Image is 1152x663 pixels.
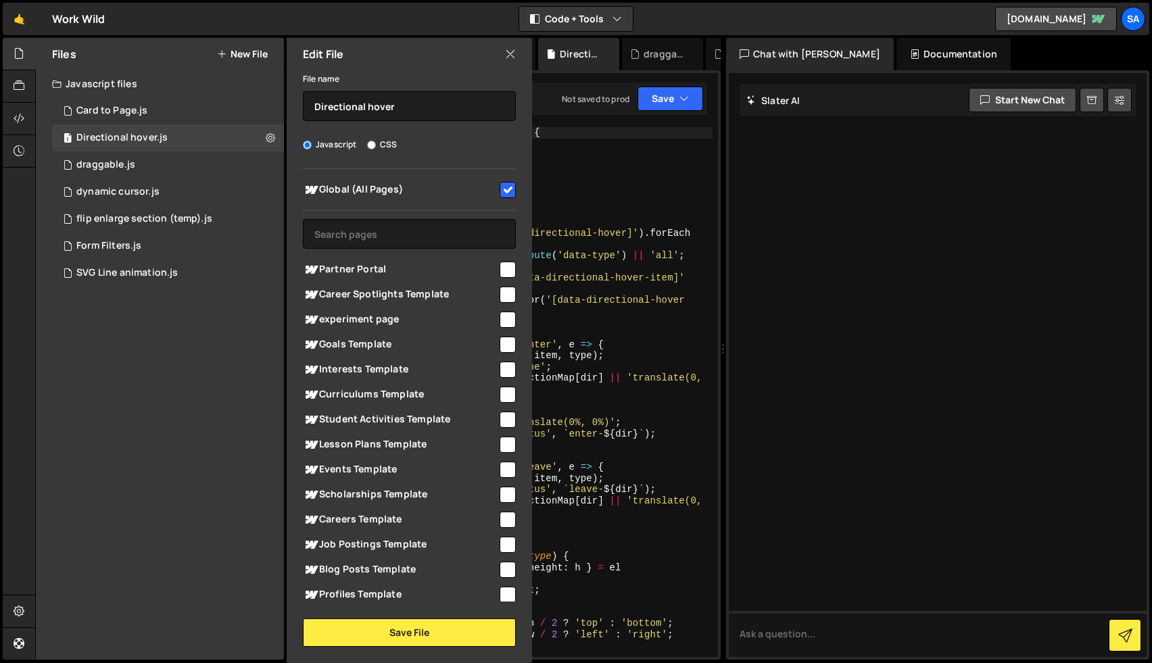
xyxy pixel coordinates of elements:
div: SVG Line animation.js [76,267,178,279]
div: Documentation [896,38,1011,70]
span: Student Activities Template [303,412,498,428]
div: 16508/45374.js [52,124,284,151]
span: Global (All Pages) [303,182,498,198]
div: draggable.js [76,159,135,171]
div: Card to Page.js [76,105,147,117]
div: flip enlarge section (temp).js [76,213,212,225]
div: Javascript files [36,70,284,97]
h2: Files [52,47,76,62]
input: Search pages [303,219,516,249]
button: Code + Tools [519,7,633,31]
div: draggable.js [644,47,687,61]
button: New File [217,49,268,59]
div: Form Filters.js [52,232,284,260]
button: Save [638,87,703,111]
span: Scholarships Template [303,487,498,503]
div: Chat with [PERSON_NAME] [726,38,894,70]
span: Profiles Template [303,587,498,603]
h2: Edit File [303,47,343,62]
div: Directional hover.js [76,132,168,144]
span: Partner Portal [303,262,498,278]
span: 1 [64,134,72,145]
div: Card to Page.js [52,97,284,124]
a: [DOMAIN_NAME] [995,7,1117,31]
span: Job Postings Template [303,537,498,553]
input: Javascript [303,141,312,149]
div: Work Wild [52,11,105,27]
button: Start new chat [969,88,1076,112]
div: Not saved to prod [562,93,629,105]
span: Events Template [303,462,498,478]
span: Lesson Plans Template [303,437,498,453]
input: CSS [367,141,376,149]
div: SVG Line animation.js [52,260,284,287]
div: 16508/45375.js [52,151,284,178]
div: Form Filters.js [76,240,141,252]
span: experiment page [303,312,498,328]
span: Goals Template [303,337,498,353]
div: 16508/45391.js [52,205,284,232]
span: Interests Template [303,362,498,378]
span: Career Spotlights Template [303,287,498,303]
label: File name [303,72,339,86]
a: 🤙 [3,3,36,35]
button: Save File [303,618,516,647]
span: Blog Posts Template [303,562,498,578]
span: Curriculums Template [303,387,498,403]
label: Javascript [303,138,357,151]
div: Directional hover.js [560,47,603,61]
div: 16508/45376.js [52,178,284,205]
a: Sa [1121,7,1145,31]
label: CSS [367,138,397,151]
span: Careers Template [303,512,498,528]
h2: Slater AI [746,94,800,107]
div: dynamic cursor.js [76,186,160,198]
input: Name [303,91,516,121]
